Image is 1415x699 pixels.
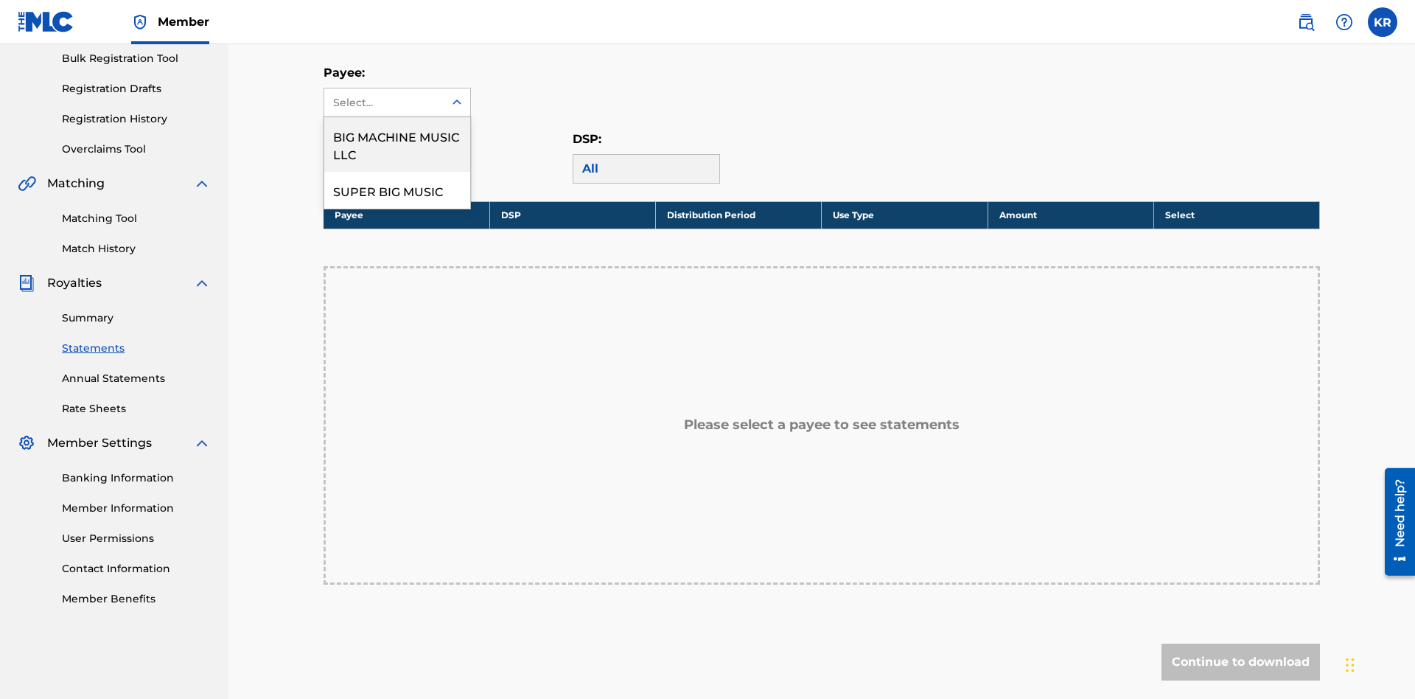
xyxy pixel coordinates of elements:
span: Royalties [47,274,102,292]
div: Select... [333,95,433,111]
img: Matching [18,175,36,192]
label: Payee: [324,66,365,80]
th: Use Type [822,201,988,229]
iframe: Resource Center [1374,462,1415,583]
a: Matching Tool [62,211,211,226]
div: Drag [1346,643,1355,687]
a: Match History [62,241,211,257]
div: Help [1330,7,1359,37]
img: expand [193,175,211,192]
a: User Permissions [62,531,211,546]
a: Rate Sheets [62,401,211,417]
span: Member Settings [47,434,152,452]
img: expand [193,434,211,452]
a: Public Search [1291,7,1321,37]
a: Bulk Registration Tool [62,51,211,66]
a: Summary [62,310,211,326]
img: Top Rightsholder [131,13,149,31]
img: Royalties [18,274,35,292]
a: Contact Information [62,561,211,577]
a: Member Benefits [62,591,211,607]
iframe: Chat Widget [1341,628,1415,699]
a: Banking Information [62,470,211,486]
th: Distribution Period [656,201,822,229]
img: MLC Logo [18,11,74,32]
img: help [1335,13,1353,31]
th: Amount [988,201,1153,229]
img: search [1297,13,1315,31]
span: Matching [47,175,105,192]
div: User Menu [1368,7,1397,37]
span: Member [158,13,209,30]
a: Member Information [62,501,211,516]
th: Select [1153,201,1319,229]
img: expand [193,274,211,292]
div: BIG MACHINE MUSIC LLC [324,117,470,172]
div: SUPER BIG MUSIC [324,172,470,209]
img: Member Settings [18,434,35,452]
th: DSP [489,201,655,229]
a: Registration Drafts [62,81,211,97]
label: DSP: [573,132,601,146]
a: Overclaims Tool [62,142,211,157]
a: Registration History [62,111,211,127]
a: Annual Statements [62,371,211,386]
a: Statements [62,341,211,356]
h5: Please select a payee to see statements [684,417,960,434]
th: Payee [324,201,489,229]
